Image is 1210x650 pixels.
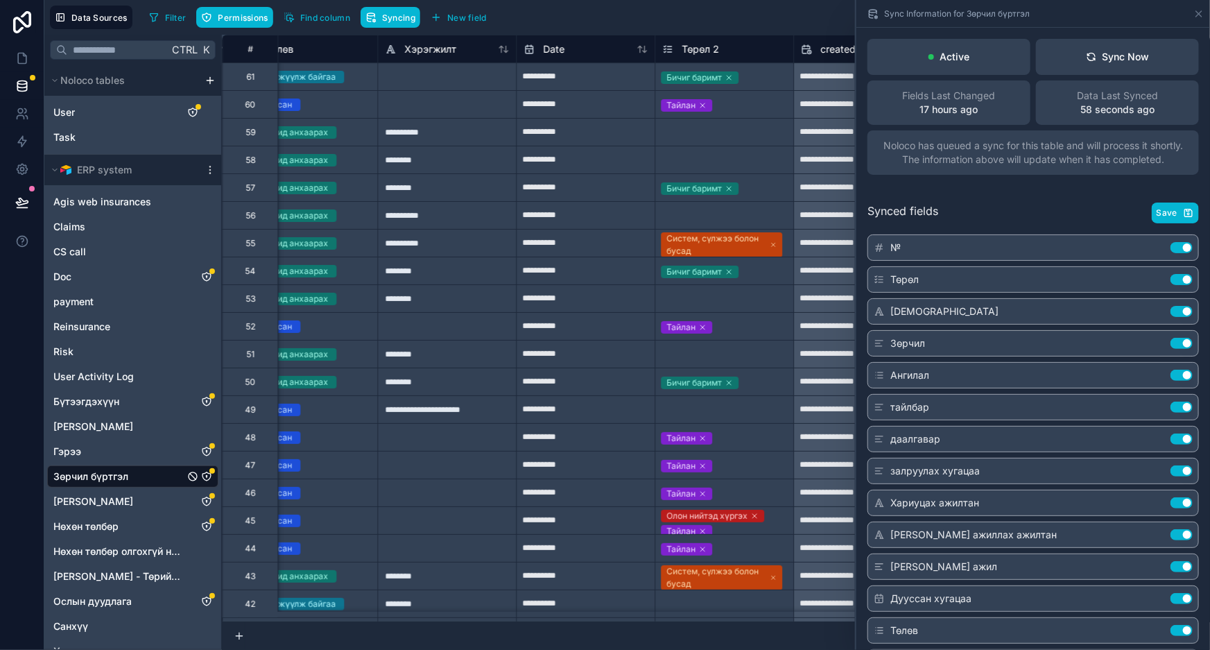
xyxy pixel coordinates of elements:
[245,543,256,554] div: 44
[254,598,336,610] div: Хэрэгжүүлж байгаа
[47,565,218,588] div: Нэгдсэн хүснэгт - Төрийн банк
[245,266,255,277] div: 54
[254,348,328,361] div: Цаашид анхаарах
[53,420,133,434] span: [PERSON_NAME]
[890,464,980,478] span: залруулах хугацаа
[876,139,1191,166] span: Noloco has queued a sync for this table and will process it shortly. The information above will u...
[53,245,86,259] span: CS call
[300,12,350,23] span: Find column
[245,488,255,499] div: 46
[279,7,355,28] button: Find column
[53,220,85,234] span: Claims
[53,130,76,144] span: Task
[47,416,218,438] div: Гадагшаа хандалт
[666,377,722,389] div: Бичиг баримт
[246,349,254,360] div: 51
[254,293,328,305] div: Цаашид анхаарах
[201,45,211,55] span: K
[666,71,722,84] div: Бичиг баримт
[47,71,199,90] button: Noloco tables
[53,619,88,633] span: Санхүү
[543,42,564,56] span: Date
[47,366,218,388] div: User Activity Log
[254,570,328,583] div: Цаашид анхаарах
[666,525,695,538] div: Тайлан
[47,216,218,238] div: Claims
[254,182,328,194] div: Цаашид анхаарах
[666,432,695,445] div: Тайлан
[44,65,221,649] div: scrollable content
[53,570,184,583] span: [PERSON_NAME] - Төрийн банк
[890,496,979,510] span: Хариуцах ажилтан
[47,615,218,638] div: Санхүү
[196,7,278,28] a: Permissions
[47,291,218,313] div: payment
[890,336,925,350] span: Зөрчил
[165,12,187,23] span: Filter
[245,460,255,471] div: 47
[245,321,255,332] div: 52
[266,42,293,56] span: Төлөв
[245,238,255,249] div: 55
[71,12,128,23] span: Data Sources
[245,515,255,527] div: 45
[361,7,426,28] a: Syncing
[47,515,218,538] div: Нөхөн төлбөр
[890,305,999,318] span: [DEMOGRAPHIC_DATA]
[53,195,151,209] span: Agis web insurances
[53,470,128,484] span: Зөрчил бүртгэл
[245,293,255,305] div: 53
[254,71,336,83] div: Хэрэгжүүлж байгаа
[171,41,199,58] span: Ctrl
[426,7,492,28] button: New field
[47,341,218,363] div: Risk
[666,460,695,472] div: Тайлан
[867,203,938,223] span: Synced fields
[245,377,255,388] div: 50
[1152,203,1199,223] button: Save
[682,42,719,56] span: Төрөл 2
[47,316,218,338] div: Reinsurance
[47,441,218,463] div: Гэрээ
[254,209,328,222] div: Цаашид анхаарах
[361,7,420,28] button: Syncing
[890,400,929,414] span: тайлбар
[254,237,328,250] div: Цаашид анхаарах
[47,241,218,263] div: CS call
[1077,89,1158,103] span: Data Last Synced
[666,488,695,500] div: Тайлан
[382,12,415,23] span: Syncing
[1080,103,1155,117] p: 58 seconds ago
[666,266,722,278] div: Бичиг баримт
[53,105,75,119] span: User
[890,528,1057,542] span: [PERSON_NAME] ажиллах ажилтан
[47,490,218,513] div: Зүйлийн дэлгэрэнгүй
[245,599,255,610] div: 42
[246,71,254,83] div: 61
[53,495,133,508] span: [PERSON_NAME]
[666,182,722,195] div: Бичиг баримт
[245,571,255,582] div: 43
[890,273,919,286] span: Төрөл
[245,182,255,194] div: 57
[903,89,996,103] span: Fields Last Changed
[254,265,328,277] div: Цаашид анхаарах
[920,103,978,117] p: 17 hours ago
[53,295,94,309] span: payment
[245,99,255,110] div: 60
[666,232,767,257] div: Систем, сүлжээ болон бусад
[53,520,119,533] span: Нөхөн төлбөр
[890,560,997,574] span: [PERSON_NAME] ажил
[666,99,695,112] div: Тайлан
[1086,50,1150,64] div: Sync Now
[53,545,184,558] span: Нөхөн төлбөр олгохгүй нөхцөл
[77,163,132,177] span: ERP system
[60,74,125,87] span: Noloco tables
[666,510,747,522] div: Олон нийтэд хүргэх
[404,42,456,56] span: Хэрэгжилт
[47,160,199,180] button: Airtable LogoERP system
[47,126,218,148] div: Task
[53,345,74,359] span: Risk
[50,6,132,29] button: Data Sources
[47,465,218,488] div: Зөрчил бүртгэл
